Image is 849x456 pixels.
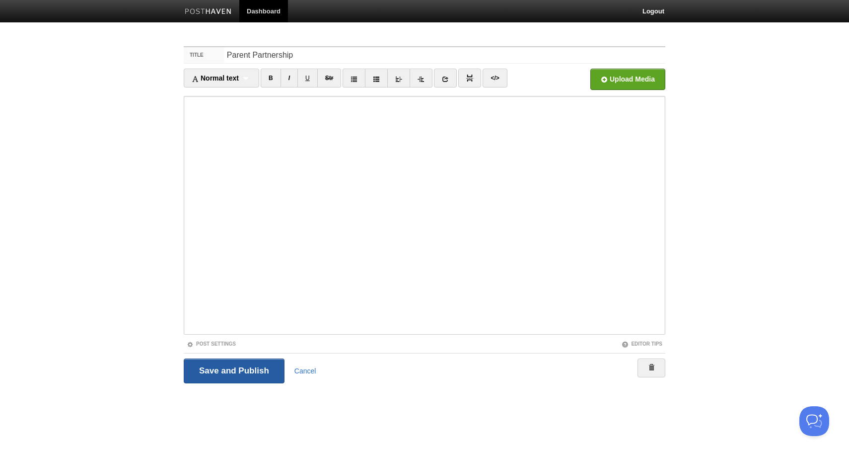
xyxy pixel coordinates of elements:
[466,75,473,82] img: pagebreak-icon.png
[297,69,318,88] a: U
[281,69,298,88] a: I
[261,69,281,88] a: B
[799,406,829,436] iframe: Help Scout Beacon - Open
[325,75,334,82] del: Str
[294,367,316,375] a: Cancel
[192,74,239,82] span: Normal text
[184,359,284,383] input: Save and Publish
[622,341,662,347] a: Editor Tips
[185,8,232,16] img: Posthaven-bar
[483,69,507,88] a: </>
[317,69,342,88] a: Str
[187,341,236,347] a: Post Settings
[184,47,224,63] label: Title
